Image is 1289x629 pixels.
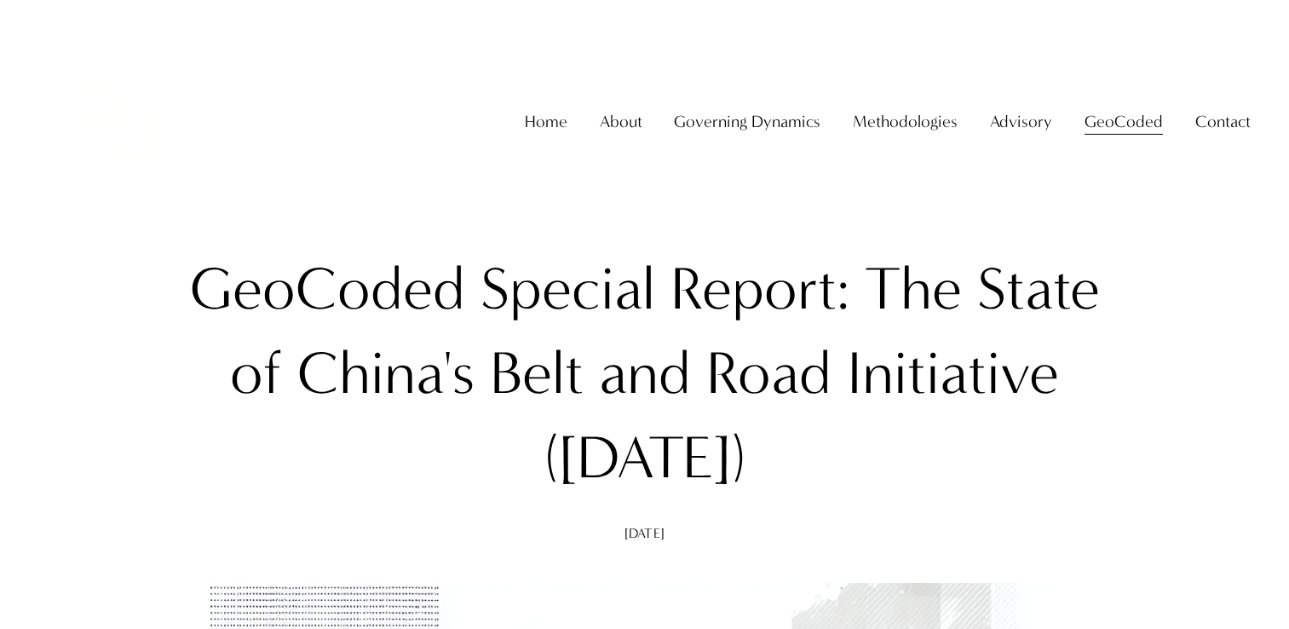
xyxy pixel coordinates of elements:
span: Methodologies [853,107,958,136]
a: folder dropdown [853,105,958,138]
a: Home [525,105,567,138]
a: folder dropdown [1085,105,1163,138]
span: Advisory [990,107,1052,136]
span: GeoCoded [1085,107,1163,136]
h1: GeoCoded Special Report: The State of China's Belt and Road Initiative ([DATE]) [166,247,1124,499]
span: Governing Dynamics [674,107,820,136]
span: Contact [1195,107,1251,136]
a: folder dropdown [990,105,1052,138]
span: About [600,107,642,136]
span: [DATE] [624,525,665,541]
img: Christopher Sanchez &amp; Co. [38,43,195,199]
a: folder dropdown [674,105,820,138]
a: folder dropdown [600,105,642,138]
a: folder dropdown [1195,105,1251,138]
